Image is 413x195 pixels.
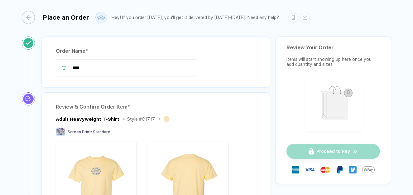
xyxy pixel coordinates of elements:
[292,166,299,173] img: express
[349,166,357,173] img: Venmo
[336,166,343,173] img: Paypal
[362,163,375,176] img: Google Pay
[68,130,92,134] span: Screen Print :
[308,82,359,127] img: shopping_bag.png
[96,12,107,23] img: user profile
[286,45,380,51] div: Review Your Order
[56,46,256,56] div: Order Name
[305,165,315,175] img: visa
[56,128,65,136] img: Screen Print
[56,102,256,112] div: Review & Confirm Order Item
[286,57,380,67] div: Items will start showing up here once you add quantity and sizes.
[127,117,155,122] div: Style # C1717
[112,15,279,20] div: Hey! If you order [DATE], you'll get it delivered by [DATE]–[DATE]. Need any help?
[56,116,119,122] div: Adult Heavyweight T-Shirt
[320,165,330,175] img: master-card
[93,130,110,134] span: Standard
[43,14,89,21] div: Place an Order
